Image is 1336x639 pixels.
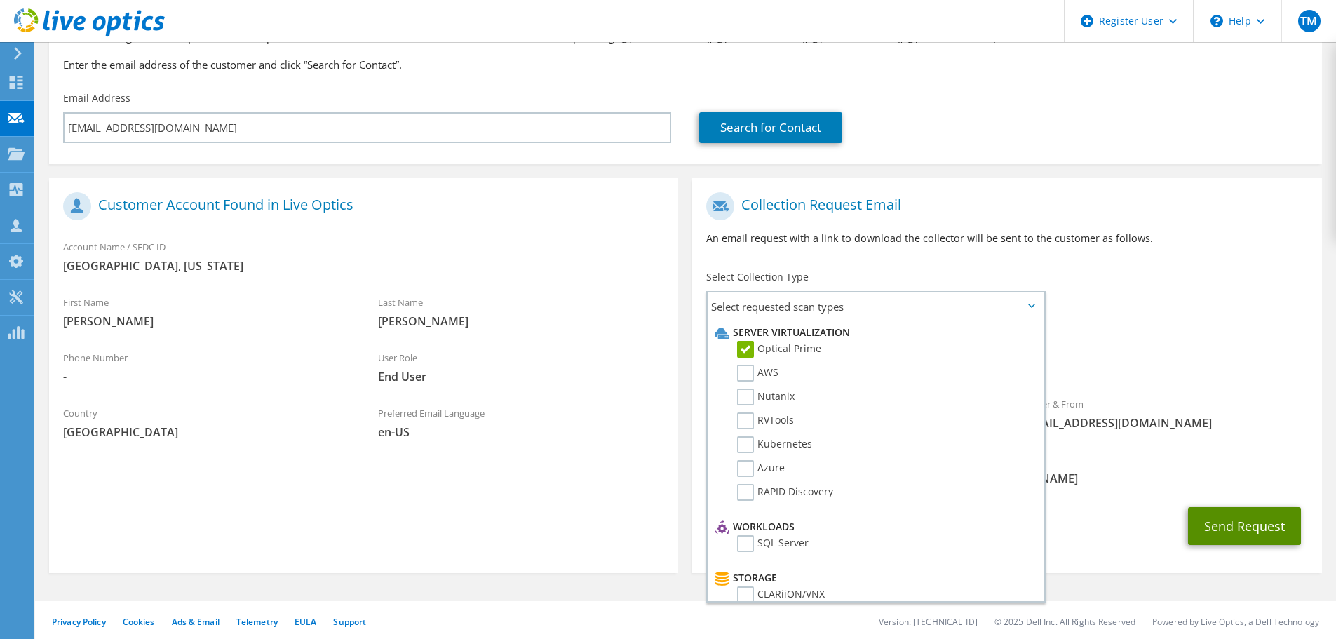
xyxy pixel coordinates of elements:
label: Email Address [63,91,130,105]
li: Version: [TECHNICAL_ID] [879,616,978,628]
label: CLARiiON/VNX [737,586,825,603]
li: © 2025 Dell Inc. All Rights Reserved [994,616,1135,628]
a: Telemetry [236,616,278,628]
h1: Collection Request Email [706,192,1300,220]
div: Preferred Email Language [364,398,679,447]
div: Requested Collections [692,326,1321,382]
label: Nutanix [737,389,795,405]
li: Workloads [711,518,1037,535]
h1: Customer Account Found in Live Optics [63,192,657,220]
div: CC & Reply To [692,445,1321,493]
li: Storage [711,570,1037,586]
svg: \n [1210,15,1223,27]
span: End User [378,369,665,384]
span: - [63,369,350,384]
a: Cookies [123,616,155,628]
button: Send Request [1188,507,1301,545]
li: Server Virtualization [711,324,1037,341]
span: [PERSON_NAME] [378,314,665,329]
label: Optical Prime [737,341,821,358]
label: Azure [737,460,785,477]
div: Phone Number [49,343,364,391]
li: Powered by Live Optics, a Dell Technology [1152,616,1319,628]
label: AWS [737,365,778,382]
span: en-US [378,424,665,440]
div: User Role [364,343,679,391]
label: Kubernetes [737,436,812,453]
a: Ads & Email [172,616,220,628]
div: Account Name / SFDC ID [49,232,678,281]
label: RAPID Discovery [737,484,833,501]
span: [EMAIL_ADDRESS][DOMAIN_NAME] [1021,415,1308,431]
span: [GEOGRAPHIC_DATA] [63,424,350,440]
a: Privacy Policy [52,616,106,628]
div: Country [49,398,364,447]
label: RVTools [737,412,794,429]
span: [PERSON_NAME] [63,314,350,329]
div: Sender & From [1007,389,1322,438]
div: First Name [49,288,364,336]
label: SQL Server [737,535,809,552]
div: To [692,389,1007,438]
a: Support [333,616,366,628]
a: EULA [295,616,316,628]
span: [GEOGRAPHIC_DATA], [US_STATE] [63,258,664,274]
p: An email request with a link to download the collector will be sent to the customer as follows. [706,231,1307,246]
h3: Enter the email address of the customer and click “Search for Contact”. [63,57,1308,72]
div: Last Name [364,288,679,336]
a: Search for Contact [699,112,842,143]
span: TM [1298,10,1321,32]
span: Select requested scan types [708,292,1044,321]
label: Select Collection Type [706,270,809,284]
